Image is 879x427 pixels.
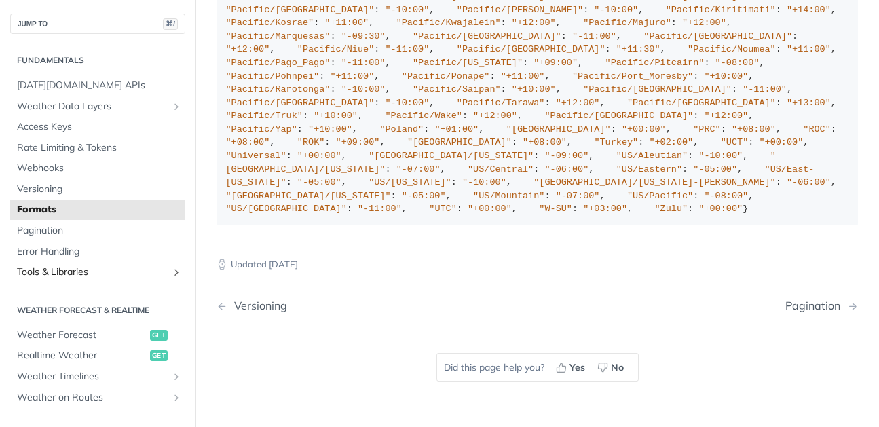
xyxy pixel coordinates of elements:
[10,304,185,316] h2: Weather Forecast & realtime
[341,58,386,68] span: "-11:00"
[402,71,490,81] span: "Pacific/Ponape"
[17,391,168,405] span: Weather on Routes
[501,71,545,81] span: "+11:00"
[358,204,402,214] span: "-11:00"
[10,325,185,346] a: Weather Forecastget
[341,31,386,41] span: "-09:30"
[336,137,380,147] span: "+09:00"
[226,71,320,81] span: "Pacific/Pohnpei"
[217,258,858,272] p: Updated [DATE]
[369,177,451,187] span: "US/[US_STATE]"
[649,137,693,147] span: "+02:00"
[721,137,749,147] span: "UCT"
[506,124,611,134] span: "[GEOGRAPHIC_DATA]"
[544,111,693,121] span: "Pacific/[GEOGRAPHIC_DATA]"
[616,164,682,174] span: "US/Eastern"
[556,191,600,201] span: "-07:00"
[17,162,182,175] span: Webhooks
[385,44,429,54] span: "-11:00"
[473,111,517,121] span: "+12:00"
[704,191,748,201] span: "-08:00"
[682,18,726,28] span: "+12:00"
[594,5,638,15] span: "-10:00"
[468,164,534,174] span: "US/Central"
[17,329,147,342] span: Weather Forecast
[10,117,185,137] a: Access Keys
[407,137,512,147] span: "[GEOGRAPHIC_DATA]"
[385,5,429,15] span: "-10:00"
[616,44,660,54] span: "+11:30"
[171,267,182,278] button: Show subpages for Tools & Libraries
[10,200,185,220] a: Formats
[17,224,182,238] span: Pagination
[10,179,185,200] a: Versioning
[732,124,776,134] span: "+08:00"
[436,353,639,382] div: Did this page help you?
[217,286,858,326] nav: Pagination Controls
[17,120,182,134] span: Access Keys
[473,191,544,201] span: "US/Mountain"
[226,18,314,28] span: "Pacific/Kosrae"
[655,204,688,214] span: "Zulu"
[666,5,776,15] span: "Pacific/Kiritimati"
[551,357,593,377] button: Yes
[150,330,168,341] span: get
[534,177,775,187] span: "[GEOGRAPHIC_DATA]/[US_STATE]-[PERSON_NAME]"
[226,31,331,41] span: "Pacific/Marquesas"
[396,18,501,28] span: "Pacific/Kwajalein"
[227,299,287,312] div: Versioning
[226,151,286,161] span: "Universal"
[544,151,588,161] span: "-09:00"
[787,5,831,15] span: "+14:00"
[429,204,457,214] span: "UTC"
[457,5,583,15] span: "Pacific/[PERSON_NAME]"
[226,44,270,54] span: "+12:00"
[330,71,374,81] span: "+11:00"
[534,58,578,68] span: "+09:00"
[10,346,185,366] a: Realtime Weatherget
[10,96,185,117] a: Weather Data LayersShow subpages for Weather Data Layers
[324,18,369,28] span: "+11:00"
[226,84,331,94] span: "Pacific/Rarotonga"
[698,204,743,214] span: "+00:00"
[385,111,462,121] span: "Pacific/Wake"
[10,367,185,387] a: Weather TimelinesShow subpages for Weather Timelines
[385,98,429,108] span: "-10:00"
[434,124,479,134] span: "+01:00"
[743,84,787,94] span: "-11:00"
[572,71,693,81] span: "Pacific/Port_Moresby"
[693,124,721,134] span: "PRC"
[297,44,374,54] span: "Pacific/Niue"
[468,204,512,214] span: "+00:00"
[17,349,147,363] span: Realtime Weather
[787,177,831,187] span: "-06:00"
[539,204,572,214] span: "W-SU"
[787,98,831,108] span: "+13:00"
[226,98,375,108] span: "Pacific/[GEOGRAPHIC_DATA]"
[308,124,352,134] span: "+10:00"
[297,177,341,187] span: "-05:00"
[787,44,831,54] span: "+11:00"
[643,31,792,41] span: "Pacific/[GEOGRAPHIC_DATA]"
[171,392,182,403] button: Show subpages for Weather on Routes
[10,158,185,179] a: Webhooks
[457,98,545,108] span: "Pacific/Tarawa"
[413,31,561,41] span: "Pacific/[GEOGRAPHIC_DATA]"
[314,111,358,121] span: "+10:00"
[10,242,185,262] a: Error Handling
[379,124,424,134] span: "Poland"
[226,58,331,68] span: "Pacific/Pago_Pago"
[583,18,671,28] span: "Pacific/Majuro"
[402,191,446,201] span: "-05:00"
[369,151,534,161] span: "[GEOGRAPHIC_DATA]/[US_STATE]"
[462,177,506,187] span: "-10:00"
[226,111,303,121] span: "Pacific/Truk"
[163,18,178,30] span: ⌘/
[17,183,182,196] span: Versioning
[10,221,185,241] a: Pagination
[583,84,732,94] span: "Pacific/[GEOGRAPHIC_DATA]"
[693,164,737,174] span: "-05:00"
[413,84,501,94] span: "Pacific/Saipan"
[556,98,600,108] span: "+12:00"
[569,360,585,375] span: Yes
